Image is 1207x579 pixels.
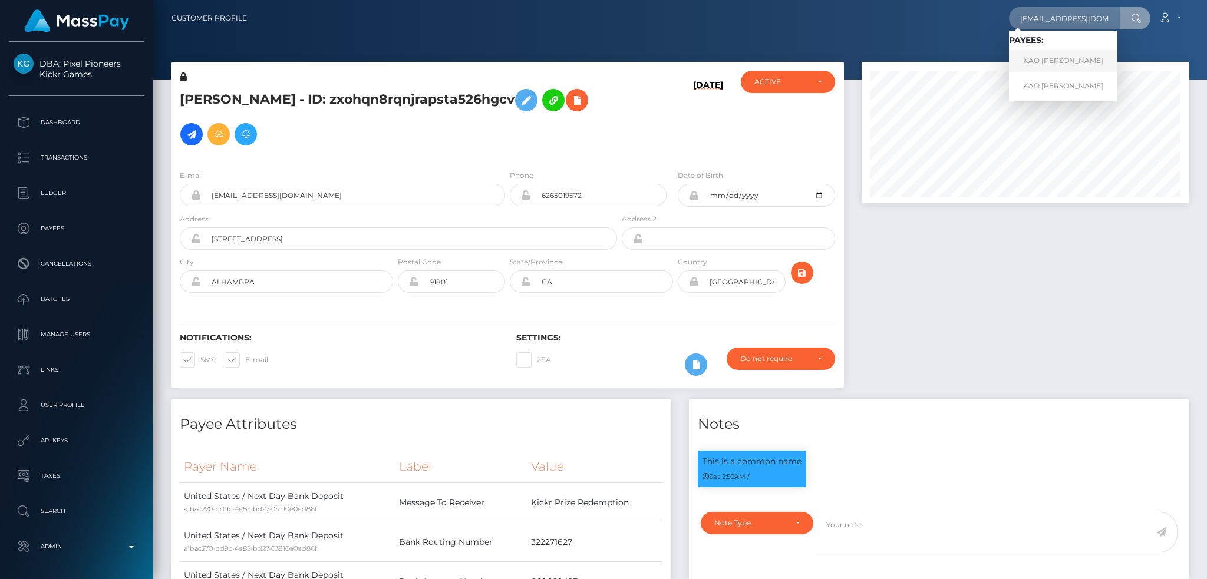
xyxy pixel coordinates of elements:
[9,426,144,455] a: API Keys
[1009,7,1120,29] input: Search...
[714,518,786,528] div: Note Type
[510,257,562,267] label: State/Province
[14,220,140,237] p: Payees
[9,249,144,279] a: Cancellations
[9,58,144,80] span: DBA: Pixel Pioneers Kickr Games
[701,512,813,534] button: Note Type
[622,214,657,224] label: Address 2
[9,355,144,385] a: Links
[14,54,34,74] img: Kickr Games
[678,257,707,267] label: Country
[678,170,723,181] label: Date of Birth
[9,214,144,243] a: Payees
[693,80,723,155] h6: [DATE]
[180,483,395,522] td: United States / Next Day Bank Deposit
[172,6,247,31] a: Customer Profile
[727,348,835,370] button: Do not require
[527,483,662,522] td: Kickr Prize Redemption
[14,326,140,343] p: Manage Users
[180,83,611,151] h5: [PERSON_NAME] - ID: zxohqn8rqnjrapsta526hgcv
[741,71,835,93] button: ACTIVE
[180,170,203,181] label: E-mail
[1009,35,1117,45] h6: Payees:
[14,361,140,379] p: Links
[9,320,144,349] a: Manage Users
[14,290,140,308] p: Batches
[14,149,140,167] p: Transactions
[1009,50,1117,72] a: KAO [PERSON_NAME]
[180,352,215,368] label: SMS
[14,184,140,202] p: Ledger
[1009,75,1117,97] a: KAO [PERSON_NAME]
[14,467,140,485] p: Taxes
[395,451,527,483] th: Label
[14,114,140,131] p: Dashboard
[180,414,662,435] h4: Payee Attributes
[14,502,140,520] p: Search
[184,505,317,513] small: a1bac270-bd9c-4e85-bd27-03910e0ed86f
[180,257,194,267] label: City
[180,451,395,483] th: Payer Name
[740,354,808,363] div: Do not require
[9,532,144,561] a: Admin
[180,123,203,145] a: Initiate Payout
[754,77,808,87] div: ACTIVE
[516,352,551,368] label: 2FA
[703,455,802,468] p: This is a common name
[180,333,499,343] h6: Notifications:
[510,170,533,181] label: Phone
[9,284,144,314] a: Batches
[395,522,527,562] td: Bank Routing Number
[225,352,268,368] label: E-mail
[9,391,144,420] a: User Profile
[527,451,662,483] th: Value
[398,257,441,267] label: Postal Code
[14,432,140,449] p: API Keys
[516,333,835,343] h6: Settings:
[14,255,140,273] p: Cancellations
[9,108,144,137] a: Dashboard
[24,9,129,32] img: MassPay Logo
[180,522,395,562] td: United States / Next Day Bank Deposit
[9,461,144,491] a: Taxes
[698,414,1180,435] h4: Notes
[9,497,144,526] a: Search
[9,143,144,173] a: Transactions
[703,472,750,481] small: Sat 2:50AM /
[180,214,209,224] label: Address
[395,483,527,522] td: Message To Receiver
[14,538,140,555] p: Admin
[14,396,140,414] p: User Profile
[9,178,144,208] a: Ledger
[527,522,662,562] td: 322271627
[184,544,317,552] small: a1bac270-bd9c-4e85-bd27-03910e0ed86f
